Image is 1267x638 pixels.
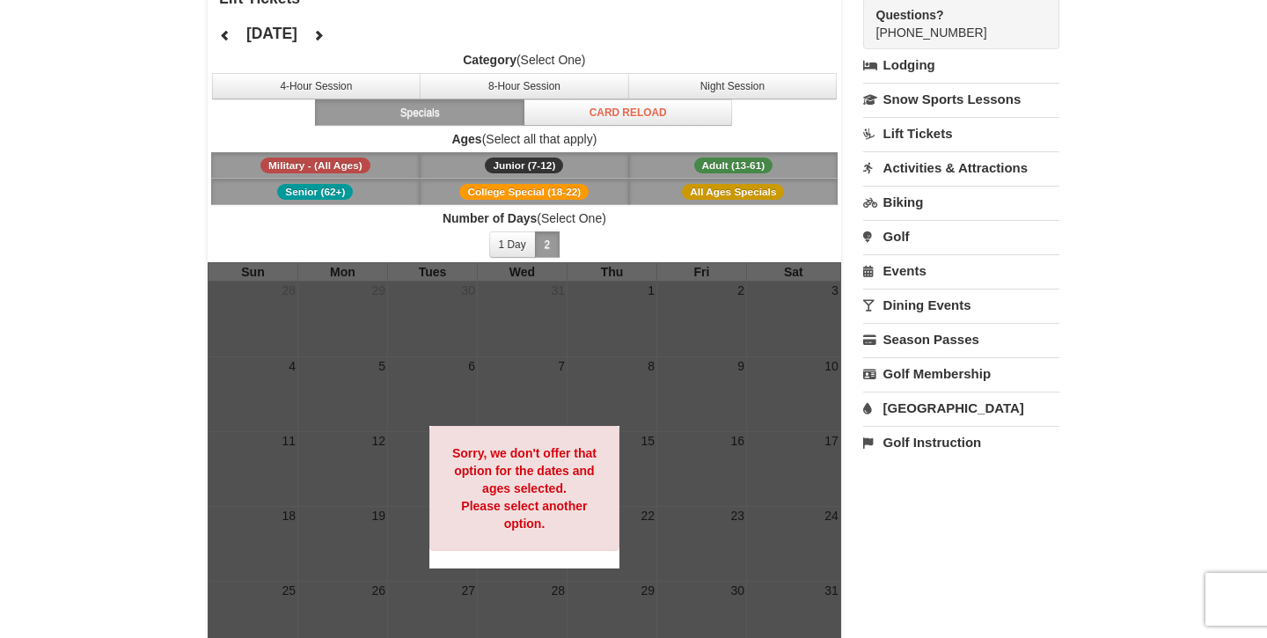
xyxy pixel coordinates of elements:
[208,130,841,148] label: (Select all that apply)
[208,51,841,69] label: (Select One)
[863,289,1059,321] a: Dining Events
[863,186,1059,218] a: Biking
[489,231,536,258] button: 1 Day
[451,132,481,146] strong: Ages
[212,73,421,99] button: 4-Hour Session
[863,49,1059,81] a: Lodging
[876,6,1028,40] span: [PHONE_NUMBER]
[211,152,421,179] button: Military - (All Ages)
[863,392,1059,424] a: [GEOGRAPHIC_DATA]
[629,179,839,205] button: All Ages Specials
[459,184,589,200] span: College Special (18-22)
[863,220,1059,253] a: Golf
[443,211,537,225] strong: Number of Days
[863,426,1059,458] a: Golf Instruction
[208,209,841,227] label: (Select One)
[452,446,597,531] strong: Sorry, we don't offer that option for the dates and ages selected. Please select another option.
[524,99,733,126] button: Card Reload
[315,99,524,126] button: Specials
[694,158,773,173] span: Adult (13-61)
[260,158,370,173] span: Military - (All Ages)
[863,151,1059,184] a: Activities & Attractions
[876,8,944,22] strong: Questions?
[628,73,838,99] button: Night Session
[629,152,839,179] button: Adult (13-61)
[863,357,1059,390] a: Golf Membership
[420,152,629,179] button: Junior (7-12)
[863,83,1059,115] a: Snow Sports Lessons
[420,179,629,205] button: College Special (18-22)
[863,323,1059,356] a: Season Passes
[682,184,784,200] span: All Ages Specials
[535,231,560,258] button: 2
[463,53,516,67] strong: Category
[863,254,1059,287] a: Events
[420,73,629,99] button: 8-Hour Session
[246,25,297,42] h4: [DATE]
[277,184,353,200] span: Senior (62+)
[485,158,563,173] span: Junior (7-12)
[211,179,421,205] button: Senior (62+)
[863,117,1059,150] a: Lift Tickets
